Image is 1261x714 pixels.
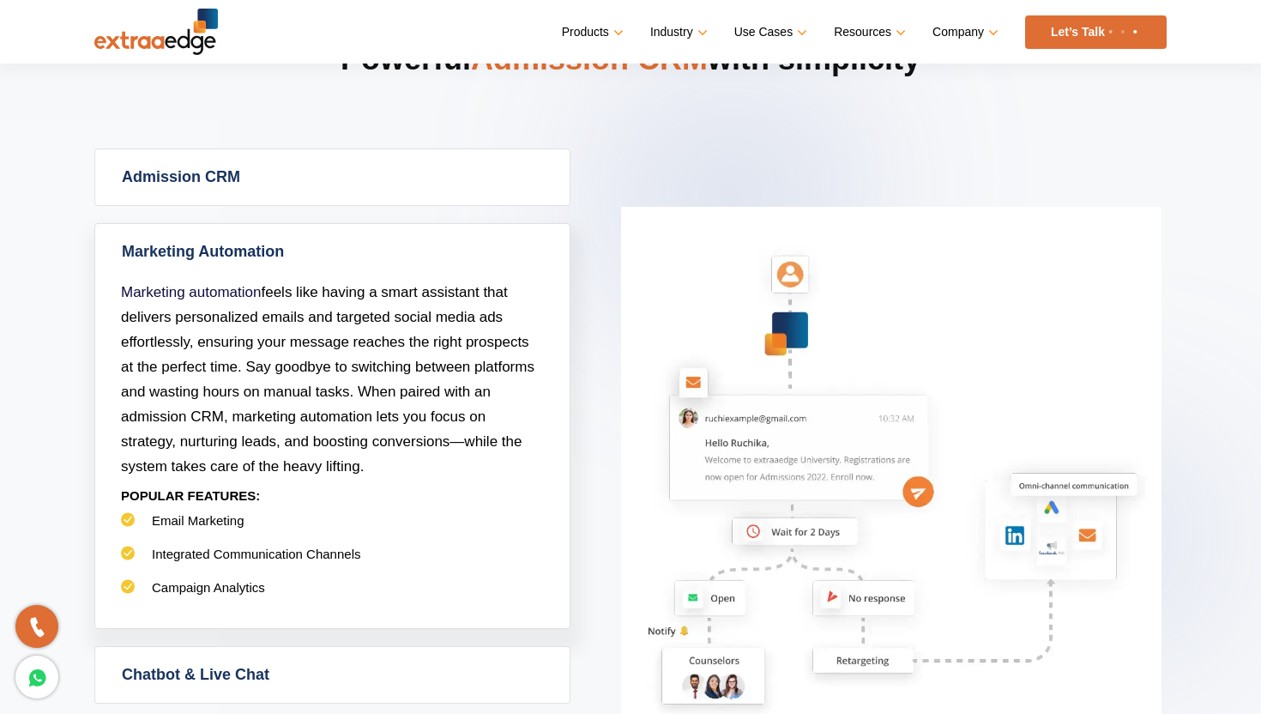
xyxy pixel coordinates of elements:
[95,224,570,280] a: Marketing Automation
[121,284,534,475] span: feels like having a smart assistant that delivers personalized emails and targeted social media a...
[562,20,620,45] a: Products
[1025,15,1167,49] a: Let’s Talk
[121,579,544,613] li: Campaign Analytics
[121,284,261,300] a: Marketing automation
[121,479,544,512] p: POPULAR FEATURES:
[95,647,570,703] a: Chatbot & Live Chat
[121,512,544,546] li: Email Marketing
[932,20,995,45] a: Company
[94,39,1167,148] h2: Powerful with simplicity
[834,20,902,45] a: Resources
[121,546,544,579] li: Integrated Communication Channels
[734,20,804,45] a: Use Cases
[95,149,570,205] a: Admission CRM
[650,20,704,45] a: Industry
